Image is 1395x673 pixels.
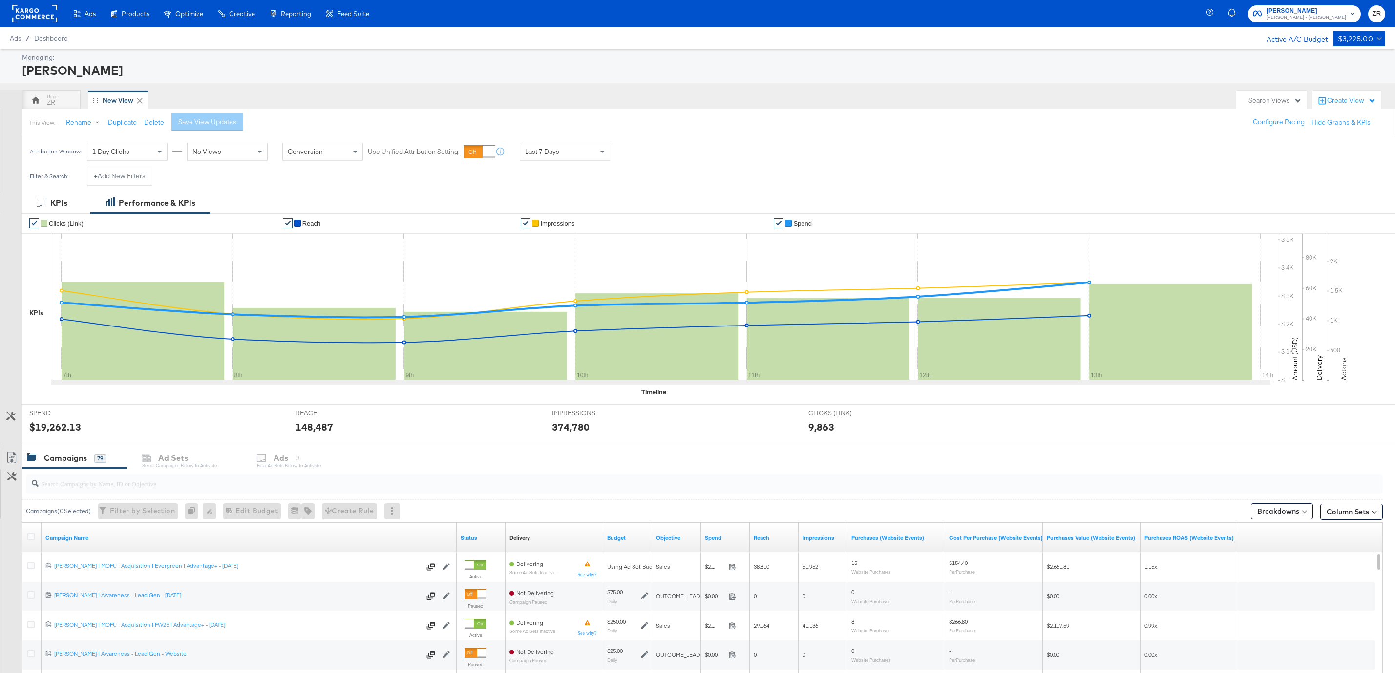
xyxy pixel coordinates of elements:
[54,562,421,572] a: [PERSON_NAME] | MOFU | Acquisition | Evergreen | Advantage+ - [DATE]
[1047,622,1069,629] span: $2,117.59
[29,409,103,418] span: SPEND
[1315,355,1324,380] text: Delivery
[509,534,530,542] div: Delivery
[1246,113,1311,131] button: Configure Pacing
[607,618,626,626] div: $250.00
[229,10,255,18] span: Creative
[949,618,968,625] span: $266.80
[1251,503,1313,519] button: Breakdowns
[1267,14,1346,22] span: [PERSON_NAME] - [PERSON_NAME]
[93,97,98,103] div: Drag to reorder tab
[45,534,453,542] a: Your campaign name.
[54,621,421,629] div: [PERSON_NAME] | MOFU | Acquisition | FW25 | Advantage+ - [DATE]
[1144,622,1157,629] span: 0.99x
[754,651,757,658] span: 0
[296,420,333,434] div: 148,487
[283,218,293,228] a: ✔
[949,628,975,633] sub: Per Purchase
[851,588,854,596] span: 0
[754,592,757,600] span: 0
[705,534,746,542] a: The total amount spent to date.
[607,647,623,655] div: $25.00
[509,534,530,542] a: Reflects the ability of your Ad Campaign to achieve delivery based on ad states, schedule and bud...
[54,591,421,601] a: [PERSON_NAME] | Awareness - Lead Gen - [DATE]
[288,147,323,156] span: Conversion
[49,220,84,227] span: Clicks (Link)
[281,10,311,18] span: Reporting
[1368,5,1385,22] button: ZR
[607,588,623,596] div: $75.00
[949,647,951,654] span: -
[525,147,559,156] span: Last 7 Days
[607,534,648,542] a: The maximum amount you're willing to spend on your ads, on average each day or over the lifetime ...
[47,98,55,107] div: ZR
[851,559,857,566] span: 15
[94,172,98,181] strong: +
[54,591,421,599] div: [PERSON_NAME] | Awareness - Lead Gen - [DATE]
[949,559,968,566] span: $154.40
[192,147,221,156] span: No Views
[54,650,421,658] div: [PERSON_NAME] | Awareness - Lead Gen - Website
[54,621,421,630] a: [PERSON_NAME] | MOFU | Acquisition | FW25 | Advantage+ - [DATE]
[607,598,617,604] sub: Daily
[461,534,502,542] a: Shows the current state of your Ad Campaign.
[803,563,818,570] span: 51,952
[705,651,725,658] span: $0.00
[337,10,369,18] span: Feed Suite
[949,657,975,663] sub: Per Purchase
[656,622,670,629] span: Sales
[705,563,725,570] span: $2,316.05
[607,563,661,571] div: Using Ad Set Budget
[754,563,769,570] span: 38,810
[1339,357,1348,380] text: Actions
[1248,96,1302,105] div: Search Views
[119,197,195,209] div: Performance & KPIs
[1372,8,1381,20] span: ZR
[54,562,421,570] div: [PERSON_NAME] | MOFU | Acquisition | Evergreen | Advantage+ - [DATE]
[949,534,1043,542] a: The average cost for each purchase tracked by your Custom Audience pixel on your website after pe...
[851,534,941,542] a: The number of times a purchase was made tracked by your Custom Audience pixel on your website aft...
[29,119,55,127] div: This View:
[1144,592,1157,600] span: 0.00x
[368,147,460,156] label: Use Unified Attribution Setting:
[949,569,975,575] sub: Per Purchase
[465,603,486,609] label: Paused
[552,409,625,418] span: IMPRESSIONS
[22,53,1383,62] div: Managing:
[1047,534,1137,542] a: The total value of the purchase actions tracked by your Custom Audience pixel on your website aft...
[34,34,68,42] span: Dashboard
[1290,337,1299,380] text: Amount (USD)
[851,628,891,633] sub: Website Purchases
[103,96,133,105] div: New View
[803,622,818,629] span: 41,136
[516,619,543,626] span: Delivering
[10,34,21,42] span: Ads
[516,589,554,597] span: Not Delivering
[85,10,96,18] span: Ads
[705,592,725,600] span: $0.00
[521,218,530,228] a: ✔
[29,173,69,180] div: Filter & Search:
[1047,563,1069,570] span: $2,661.81
[94,454,106,463] div: 79
[1144,534,1234,542] a: The total value of the purchase actions divided by spend tracked by your Custom Audience pixel on...
[465,661,486,668] label: Paused
[552,420,590,434] div: 374,780
[29,420,81,434] div: $19,262.13
[851,598,891,604] sub: Website Purchases
[793,220,812,227] span: Spend
[1248,5,1361,22] button: [PERSON_NAME][PERSON_NAME] - [PERSON_NAME]
[44,453,87,464] div: Campaigns
[540,220,574,227] span: Impressions
[774,218,783,228] a: ✔
[949,598,975,604] sub: Per Purchase
[656,534,697,542] a: Your campaign's objective.
[803,592,805,600] span: 0
[92,147,129,156] span: 1 Day Clicks
[122,10,149,18] span: Products
[509,570,555,575] sub: Some Ad Sets Inactive
[108,118,137,127] button: Duplicate
[656,563,670,570] span: Sales
[1333,31,1385,46] button: $3,225.00
[851,569,891,575] sub: Website Purchases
